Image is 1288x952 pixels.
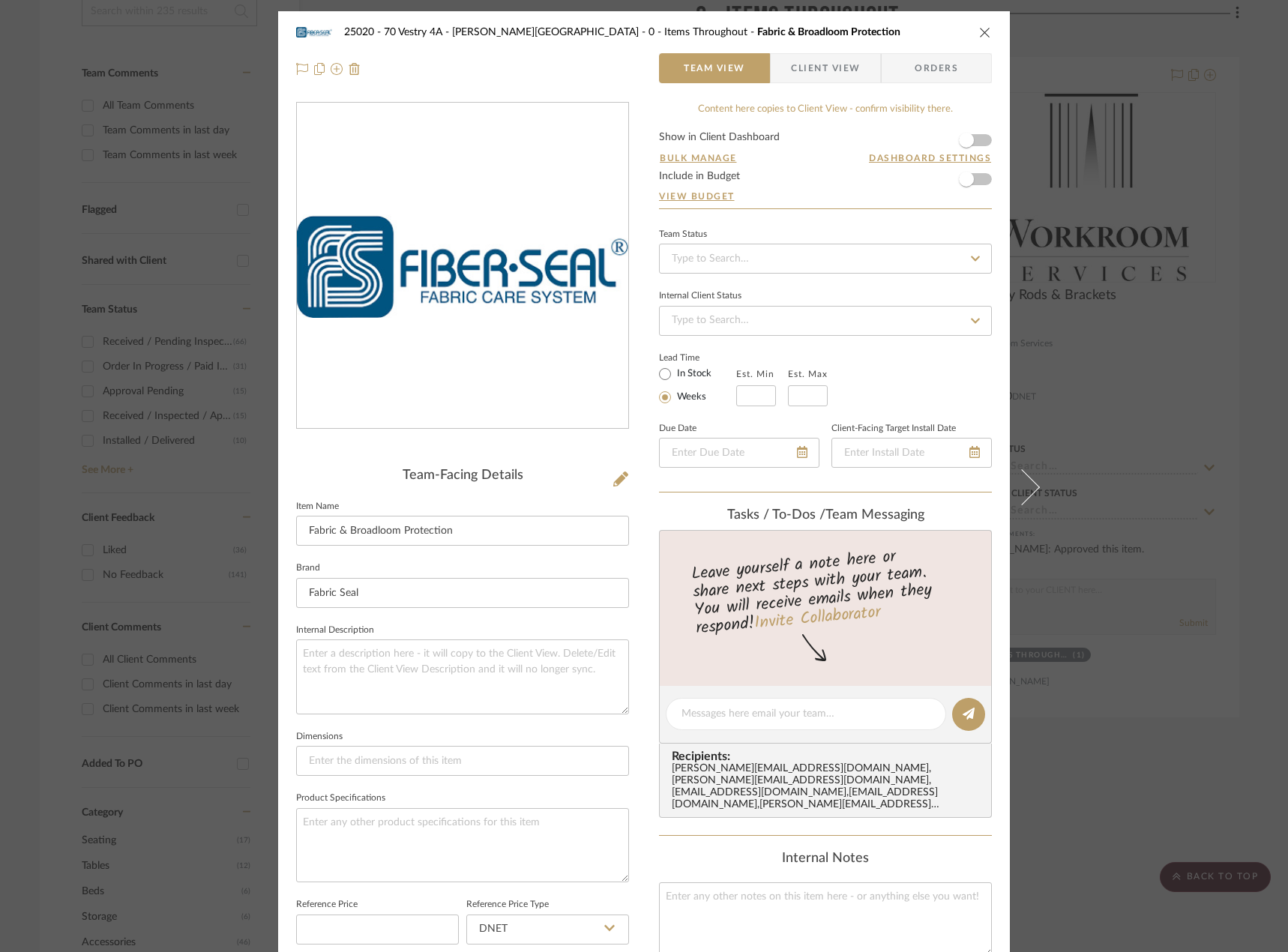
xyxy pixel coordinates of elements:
[296,503,339,510] label: Item Name
[868,151,992,165] button: Dashboard Settings
[659,425,696,433] label: Due Date
[831,425,956,433] label: Client-Facing Target Install Date
[296,578,629,608] input: Enter Brand
[657,540,994,641] div: Leave yourself a note here or share next steps with your team. You will receive emails when they ...
[672,763,985,811] div: [PERSON_NAME][EMAIL_ADDRESS][DOMAIN_NAME] , [PERSON_NAME][EMAIL_ADDRESS][DOMAIN_NAME] , [EMAIL_AD...
[659,292,741,300] div: Internal Client Status
[753,600,882,637] a: Invite Collaborator
[727,508,825,522] span: Tasks / To-Dos /
[297,214,628,318] img: 8bfb2513-595b-40f4-a17b-341d4674525e_436x436.jpg
[296,17,332,47] img: 8bfb2513-595b-40f4-a17b-341d4674525e_48x40.jpg
[466,901,549,909] label: Reference Price Type
[296,795,385,802] label: Product Specifications
[659,151,738,165] button: Bulk Manage
[791,53,860,83] span: Client View
[659,351,736,364] label: Lead Time
[978,25,992,39] button: close
[831,438,992,468] input: Enter Install Date
[659,102,992,117] div: Content here copies to Client View - confirm visibility there.
[349,63,361,75] img: Remove from project
[296,733,343,741] label: Dimensions
[898,53,975,83] span: Orders
[296,564,320,572] label: Brand
[788,369,828,379] label: Est. Max
[648,27,757,37] span: 0 - Items Throughout
[297,214,628,318] div: 0
[659,231,707,238] div: Team Status
[659,364,736,406] mat-radio-group: Select item type
[684,53,745,83] span: Team View
[659,190,992,202] a: View Budget
[296,516,629,546] input: Enter Item Name
[296,468,629,484] div: Team-Facing Details
[296,746,629,776] input: Enter the dimensions of this item
[672,750,985,763] span: Recipients:
[296,901,358,909] label: Reference Price
[659,507,992,524] div: team Messaging
[674,367,711,381] label: In Stock
[659,306,992,336] input: Type to Search…
[757,27,900,37] span: Fabric & Broadloom Protection
[659,438,819,468] input: Enter Due Date
[296,627,374,634] label: Internal Description
[736,369,774,379] label: Est. Min
[674,391,706,404] label: Weeks
[659,851,992,867] div: Internal Notes
[344,27,648,37] span: 25020 - 70 Vestry 4A - [PERSON_NAME][GEOGRAPHIC_DATA]
[659,244,992,274] input: Type to Search…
